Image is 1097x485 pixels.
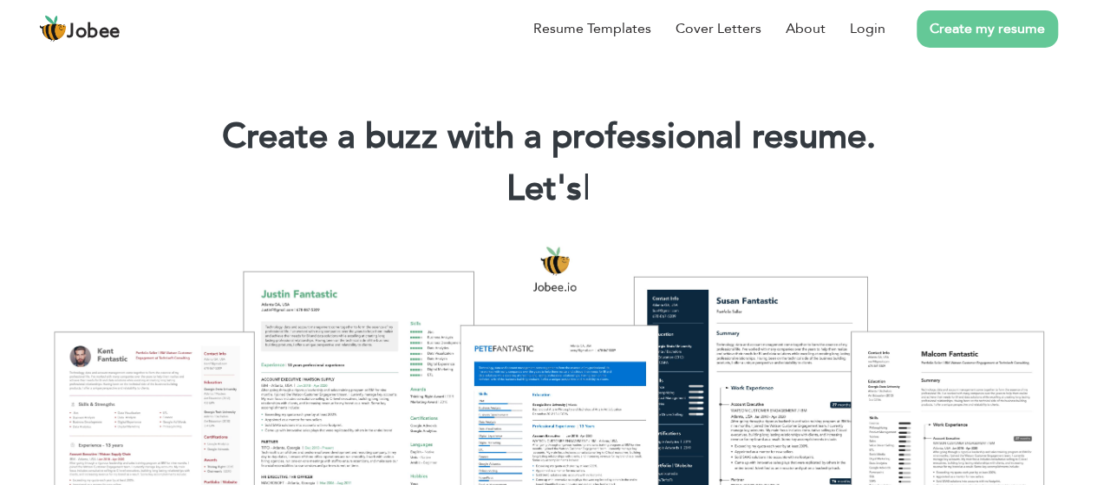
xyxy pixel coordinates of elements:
a: Login [850,18,885,39]
span: | [583,165,591,213]
span: Jobee [67,23,121,42]
img: jobee.io [39,15,67,43]
h2: Let's [26,167,1071,212]
a: About [786,18,826,39]
a: Resume Templates [533,18,651,39]
a: Cover Letters [676,18,761,39]
h1: Create a buzz with a professional resume. [26,115,1071,160]
a: Jobee [39,15,121,43]
a: Create my resume [917,10,1058,48]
